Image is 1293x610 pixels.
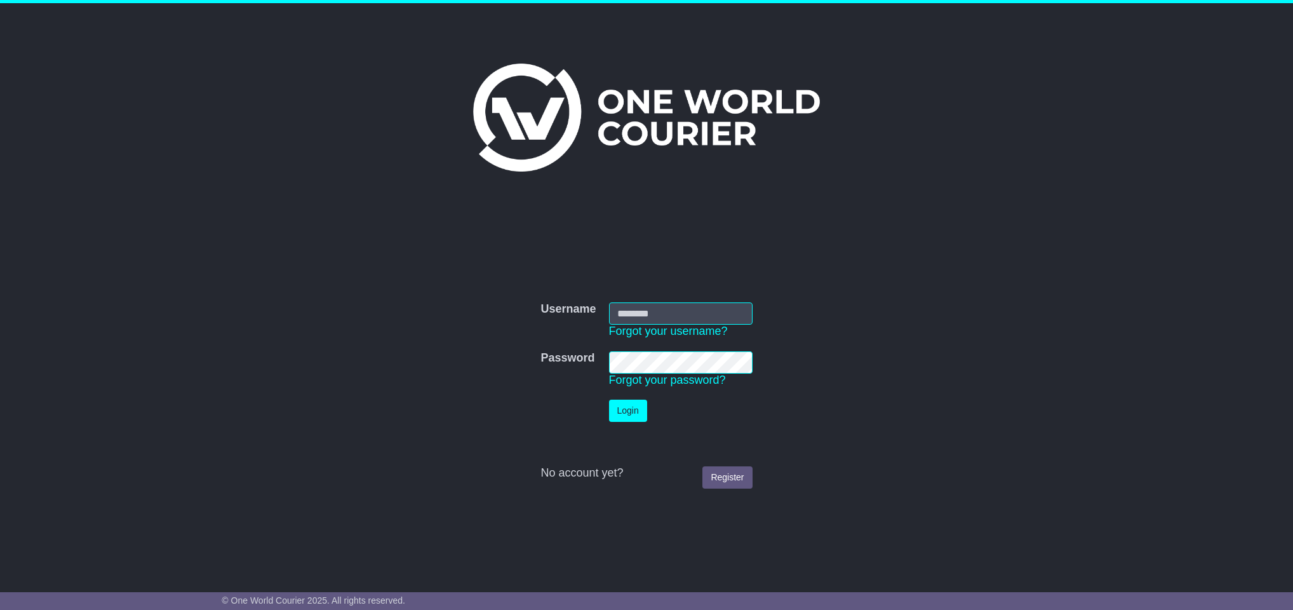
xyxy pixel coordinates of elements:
[540,466,752,480] div: No account yet?
[473,64,820,172] img: One World
[540,302,596,316] label: Username
[540,351,594,365] label: Password
[609,374,726,386] a: Forgot your password?
[609,325,728,337] a: Forgot your username?
[222,595,405,606] span: © One World Courier 2025. All rights reserved.
[702,466,752,489] a: Register
[609,400,647,422] button: Login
